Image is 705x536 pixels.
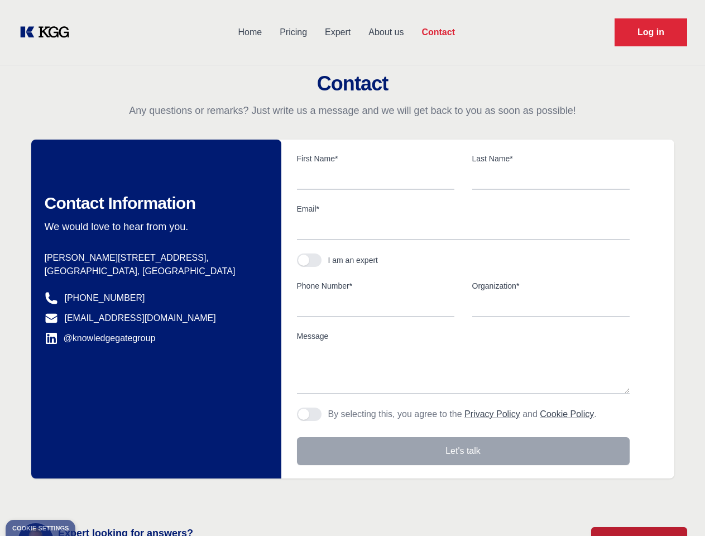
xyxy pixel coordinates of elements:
p: Any questions or remarks? Just write us a message and we will get back to you as soon as possible! [13,104,692,117]
a: [EMAIL_ADDRESS][DOMAIN_NAME] [65,312,216,325]
label: Phone Number* [297,280,454,291]
a: Expert [316,18,359,47]
iframe: Chat Widget [649,482,705,536]
h2: Contact [13,73,692,95]
a: Contact [413,18,464,47]
a: Request Demo [615,18,687,46]
label: Email* [297,203,630,214]
a: About us [359,18,413,47]
a: Privacy Policy [464,409,520,419]
p: By selecting this, you agree to the and . [328,408,597,421]
label: First Name* [297,153,454,164]
p: [GEOGRAPHIC_DATA], [GEOGRAPHIC_DATA] [45,265,263,278]
div: I am an expert [328,255,378,266]
a: [PHONE_NUMBER] [65,291,145,305]
button: Let's talk [297,437,630,465]
label: Last Name* [472,153,630,164]
p: [PERSON_NAME][STREET_ADDRESS], [45,251,263,265]
h2: Contact Information [45,193,263,213]
a: Home [229,18,271,47]
div: Cookie settings [12,525,69,532]
label: Message [297,331,630,342]
a: Pricing [271,18,316,47]
label: Organization* [472,280,630,291]
a: Cookie Policy [540,409,594,419]
a: @knowledgegategroup [45,332,156,345]
p: We would love to hear from you. [45,220,263,233]
a: KOL Knowledge Platform: Talk to Key External Experts (KEE) [18,23,78,41]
